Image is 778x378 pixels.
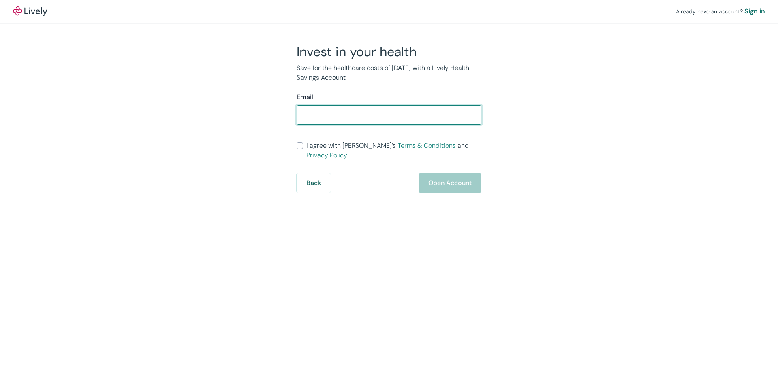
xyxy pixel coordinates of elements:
[297,44,481,60] h2: Invest in your health
[297,173,331,193] button: Back
[13,6,47,16] a: LivelyLively
[306,151,347,159] a: Privacy Policy
[13,6,47,16] img: Lively
[398,141,456,150] a: Terms & Conditions
[297,92,313,102] label: Email
[744,6,765,16] a: Sign in
[306,141,481,160] span: I agree with [PERSON_NAME]’s and
[297,63,481,83] p: Save for the healthcare costs of [DATE] with a Lively Health Savings Account
[676,6,765,16] div: Already have an account?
